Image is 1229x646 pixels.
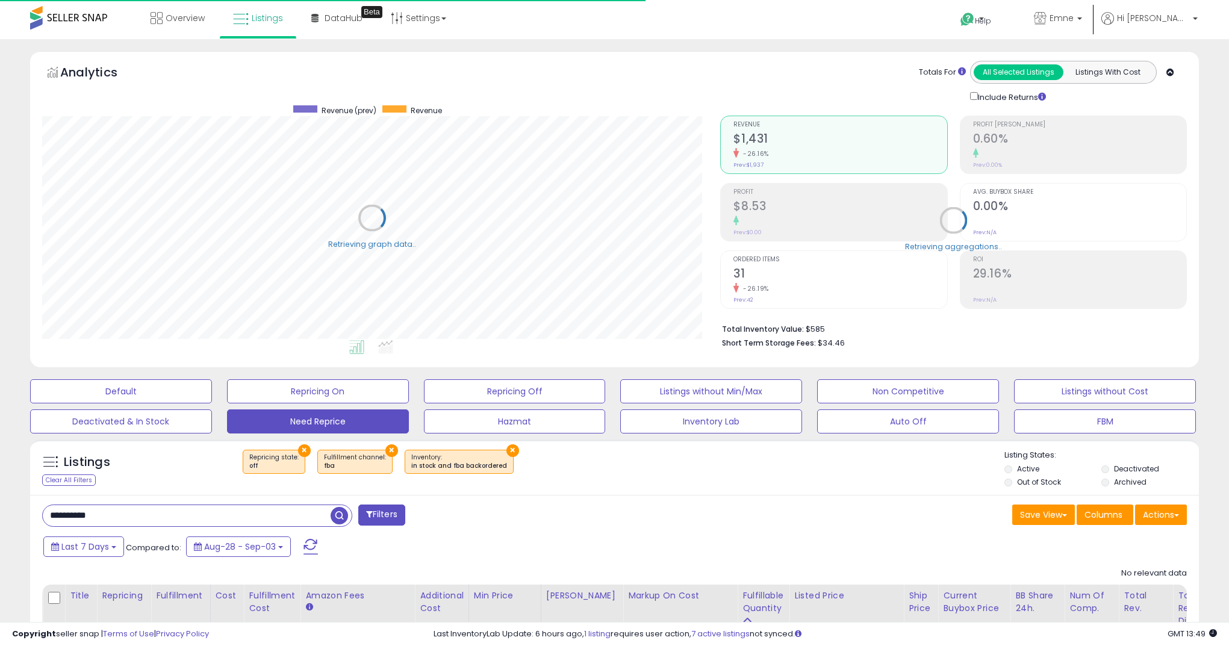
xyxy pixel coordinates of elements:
div: BB Share 24h. [1015,589,1059,615]
span: Repricing state : [249,453,299,471]
h5: Listings [64,454,110,471]
button: FBM [1014,409,1196,433]
div: Clear All Filters [42,474,96,486]
div: Last InventoryLab Update: 6 hours ago, requires user action, not synced. [434,629,1217,640]
button: Default [30,379,212,403]
button: Auto Off [817,409,999,433]
a: 7 active listings [691,628,750,639]
div: Retrieving graph data.. [328,238,416,249]
span: Columns [1084,509,1122,521]
button: Aug-28 - Sep-03 [186,536,291,557]
button: Non Competitive [817,379,999,403]
div: Listed Price [794,589,898,602]
div: Total Rev. Diff. [1178,589,1201,627]
button: Listings With Cost [1063,64,1153,80]
span: 2025-09-12 13:49 GMT [1168,628,1217,639]
div: Min Price [474,589,536,602]
span: Hi [PERSON_NAME] [1117,12,1189,24]
button: Listings without Cost [1014,379,1196,403]
span: Compared to: [126,542,181,553]
span: Emne [1050,12,1074,24]
button: Last 7 Days [43,536,124,557]
button: × [385,444,398,457]
a: Privacy Policy [156,628,209,639]
a: 1 listing [584,628,611,639]
div: Total Rev. [1124,589,1168,615]
div: Amazon Fees [305,589,409,602]
div: seller snap | | [12,629,209,640]
button: Columns [1077,505,1133,525]
button: Repricing On [227,379,409,403]
div: Fulfillable Quantity [742,589,784,615]
button: Listings without Min/Max [620,379,802,403]
span: Listings [252,12,283,24]
small: Amazon Fees. [305,602,313,613]
i: Get Help [960,12,975,27]
div: Cost [216,589,239,602]
span: Inventory : [411,453,507,471]
label: Deactivated [1114,464,1159,474]
button: Hazmat [424,409,606,433]
button: Deactivated & In Stock [30,409,212,433]
div: Ship Price [909,589,933,615]
div: Additional Cost [420,589,464,615]
div: Tooltip anchor [361,6,382,18]
div: No relevant data [1121,568,1187,579]
div: off [249,462,299,470]
span: Last 7 Days [61,541,109,553]
p: Listing States: [1004,450,1199,461]
div: [PERSON_NAME] [546,589,618,602]
h5: Analytics [60,64,141,84]
div: Repricing [102,589,146,602]
label: Archived [1114,477,1147,487]
button: × [298,444,311,457]
button: Need Reprice [227,409,409,433]
a: Terms of Use [103,628,154,639]
div: Current Buybox Price [943,589,1005,615]
span: Overview [166,12,205,24]
strong: Copyright [12,628,56,639]
div: Fulfillment [156,589,205,602]
button: Filters [358,505,405,526]
div: Retrieving aggregations.. [905,241,1002,252]
label: Active [1017,464,1039,474]
div: Num of Comp. [1069,589,1113,615]
button: All Selected Listings [974,64,1063,80]
a: Help [951,3,1015,39]
span: DataHub [325,12,362,24]
button: Save View [1012,505,1075,525]
div: Markup on Cost [628,589,732,602]
div: Title [70,589,92,602]
div: Include Returns [961,90,1060,104]
label: Out of Stock [1017,477,1061,487]
span: Help [975,16,991,26]
button: × [506,444,519,457]
button: Inventory Lab [620,409,802,433]
span: Aug-28 - Sep-03 [204,541,276,553]
div: Totals For [919,67,966,78]
div: fba [324,462,386,470]
button: Repricing Off [424,379,606,403]
div: Fulfillment Cost [249,589,295,615]
th: The percentage added to the cost of goods (COGS) that forms the calculator for Min & Max prices. [623,585,738,633]
button: Actions [1135,505,1187,525]
div: in stock and fba backordered [411,462,507,470]
a: Hi [PERSON_NAME] [1101,12,1198,39]
span: Fulfillment channel : [324,453,386,471]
